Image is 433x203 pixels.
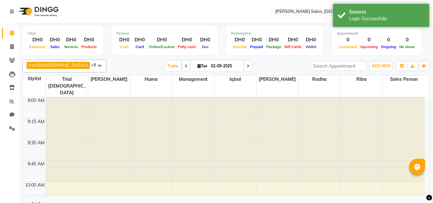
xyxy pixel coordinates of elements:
div: 9:45 AM [26,161,46,167]
span: trial [DEMOGRAPHIC_DATA] [46,75,88,97]
div: DH0 [147,36,176,44]
div: 0 [337,36,359,44]
div: DH0 [265,36,283,44]
span: [PERSON_NAME] [256,75,298,83]
div: DH0 [197,36,213,44]
input: 2025-09-02 [209,61,241,71]
span: Sales [49,45,61,49]
div: 0 [398,36,416,44]
span: Products [80,45,98,49]
img: logo [16,3,60,21]
div: 10:00 AM [24,182,46,189]
div: 0 [379,36,398,44]
span: Riba [341,75,382,83]
span: Today [165,61,181,71]
span: [PERSON_NAME] [88,75,130,83]
span: Petty cash [176,45,197,49]
a: x [85,63,88,68]
div: Success [349,9,424,15]
span: Sales person [383,75,425,83]
span: Radha [298,75,340,83]
span: Voucher [231,45,248,49]
span: Card [134,45,146,49]
div: Redemption [231,31,319,36]
span: Ongoing [379,45,398,49]
input: Search Appointment [310,61,366,71]
span: Online/Custom [147,45,176,49]
span: +8 [91,62,101,67]
div: DH0 [303,36,319,44]
div: DH0 [231,36,248,44]
button: ADD NEW [370,62,392,71]
div: Login Successfully. [349,15,424,22]
span: Upcoming [359,45,379,49]
div: Finance [117,31,213,36]
span: Gift Cards [283,45,303,49]
div: DH0 [47,36,62,44]
span: Completed [337,45,359,49]
span: Iqbal [214,75,256,83]
span: trial [DEMOGRAPHIC_DATA] [29,63,85,68]
span: Management [172,75,214,83]
div: 9:15 AM [26,118,46,125]
div: 0 [359,36,379,44]
div: DH0 [62,36,80,44]
span: Prepaid [248,45,265,49]
span: Services [62,45,80,49]
span: Huma [130,75,172,83]
span: Cash [118,45,130,49]
span: Tue [196,63,209,68]
div: DH0 [283,36,303,44]
div: DH0 [80,36,98,44]
span: No show [398,45,416,49]
div: Stylist [23,75,46,82]
div: 9:00 AM [26,97,46,104]
div: Appointment [337,31,416,36]
div: Total [28,31,98,36]
span: Due [200,45,210,49]
div: DH0 [117,36,132,44]
span: Expenses [28,45,47,49]
div: DH0 [28,36,47,44]
div: 9:30 AM [26,140,46,146]
div: DH0 [248,36,265,44]
span: Wallet [304,45,318,49]
div: DH0 [132,36,147,44]
div: DH0 [176,36,197,44]
span: ADD NEW [372,63,391,68]
span: Package [265,45,283,49]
